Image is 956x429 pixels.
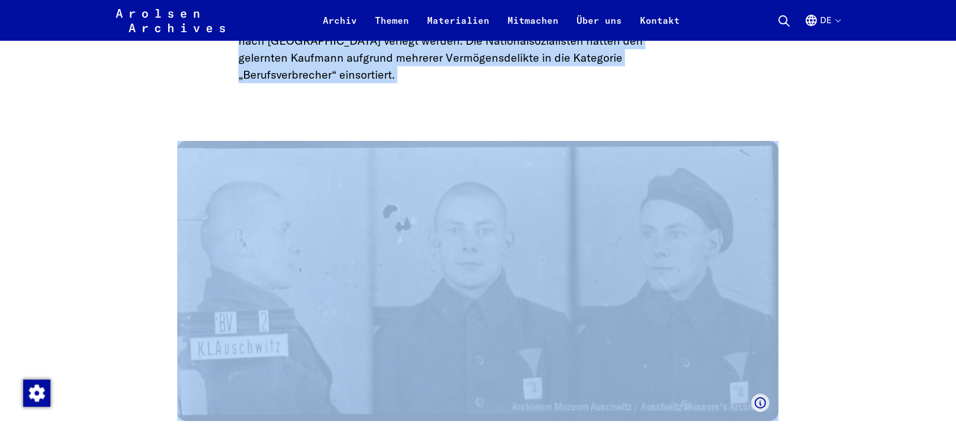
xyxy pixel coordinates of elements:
button: Bildunterschrift anzeigen [752,394,770,412]
a: Materialien [419,14,499,41]
a: Über uns [568,14,631,41]
a: Kontakt [631,14,689,41]
nav: Primär [314,7,689,34]
a: Archiv [314,14,366,41]
a: Themen [366,14,419,41]
button: Deutsch, Sprachauswahl [805,14,840,41]
a: Mitmachen [499,14,568,41]
img: Zustimmung ändern [23,380,50,407]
